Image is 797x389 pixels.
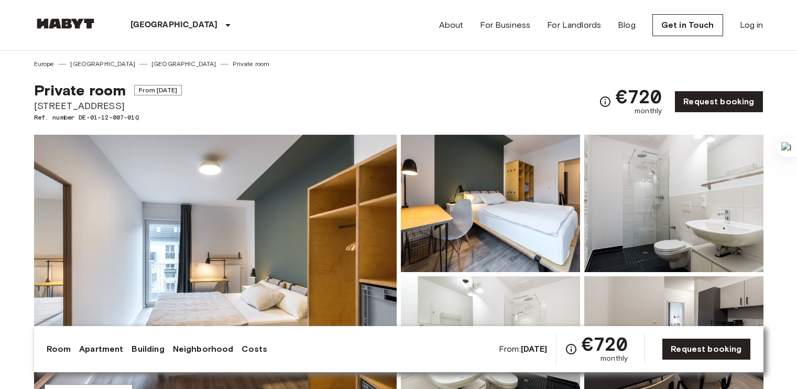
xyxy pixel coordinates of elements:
[70,59,135,69] a: [GEOGRAPHIC_DATA]
[439,19,464,31] a: About
[521,344,548,354] b: [DATE]
[173,343,234,355] a: Neighborhood
[401,135,580,272] img: Picture of unit DE-01-12-007-01Q
[674,91,763,113] a: Request booking
[662,338,750,360] a: Request booking
[34,81,126,99] span: Private room
[547,19,601,31] a: For Landlords
[132,343,164,355] a: Building
[233,59,270,69] a: Private room
[242,343,267,355] a: Costs
[584,135,763,272] img: Picture of unit DE-01-12-007-01Q
[34,99,182,113] span: [STREET_ADDRESS]
[582,334,628,353] span: €720
[565,343,577,355] svg: Check cost overview for full price breakdown. Please note that discounts apply to new joiners onl...
[616,87,662,106] span: €720
[47,343,71,355] a: Room
[601,353,628,364] span: monthly
[740,19,763,31] a: Log in
[79,343,123,355] a: Apartment
[618,19,636,31] a: Blog
[34,59,54,69] a: Europe
[499,343,548,355] span: From:
[652,14,723,36] a: Get in Touch
[151,59,216,69] a: [GEOGRAPHIC_DATA]
[599,95,612,108] svg: Check cost overview for full price breakdown. Please note that discounts apply to new joiners onl...
[34,18,97,29] img: Habyt
[635,106,662,116] span: monthly
[480,19,530,31] a: For Business
[134,85,182,95] span: From [DATE]
[130,19,218,31] p: [GEOGRAPHIC_DATA]
[34,113,182,122] span: Ref. number DE-01-12-007-01Q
